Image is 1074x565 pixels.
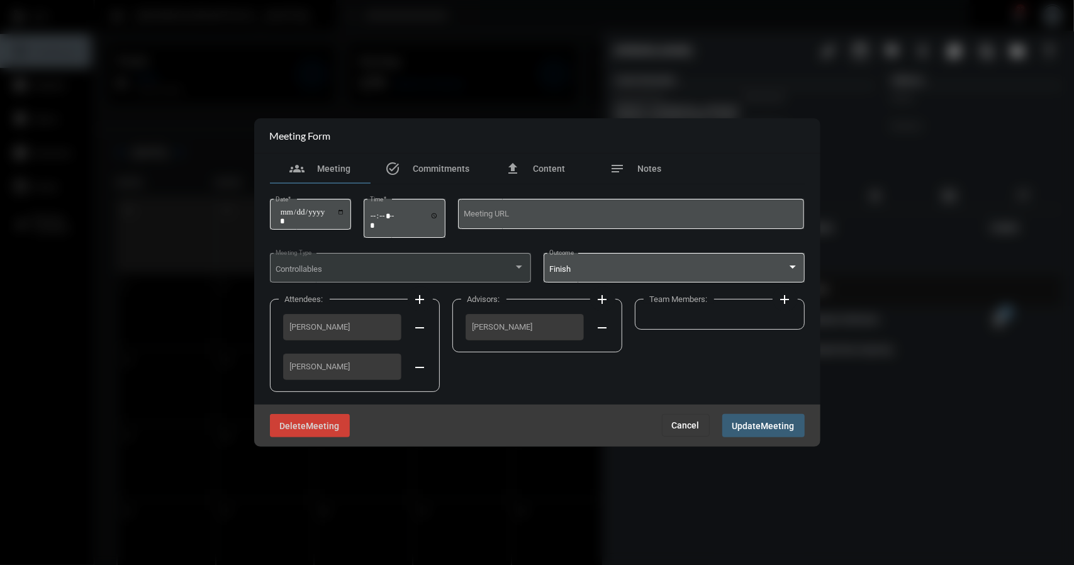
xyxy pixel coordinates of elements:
mat-icon: add [413,292,428,307]
label: Team Members: [644,294,714,304]
span: Content [533,164,565,174]
label: Advisors: [461,294,506,304]
button: UpdateMeeting [722,414,805,437]
span: Notes [638,164,662,174]
span: [PERSON_NAME] [290,362,394,371]
button: DeleteMeeting [270,414,350,437]
mat-icon: remove [413,360,428,375]
span: Meeting [317,164,350,174]
button: Cancel [662,414,710,437]
mat-icon: remove [413,320,428,335]
span: Meeting [306,421,340,431]
span: Cancel [672,420,700,430]
span: Controllables [276,264,322,274]
mat-icon: file_upload [505,161,520,176]
mat-icon: notes [610,161,625,176]
mat-icon: groups [289,161,305,176]
label: Attendees: [279,294,330,304]
h2: Meeting Form [270,130,331,142]
span: [PERSON_NAME] [290,322,394,332]
mat-icon: remove [595,320,610,335]
span: Delete [280,421,306,431]
span: [PERSON_NAME] [473,322,577,332]
span: Finish [549,264,571,274]
span: Update [732,421,761,431]
mat-icon: task_alt [386,161,401,176]
span: Meeting [761,421,795,431]
mat-icon: add [778,292,793,307]
span: Commitments [413,164,470,174]
mat-icon: add [595,292,610,307]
